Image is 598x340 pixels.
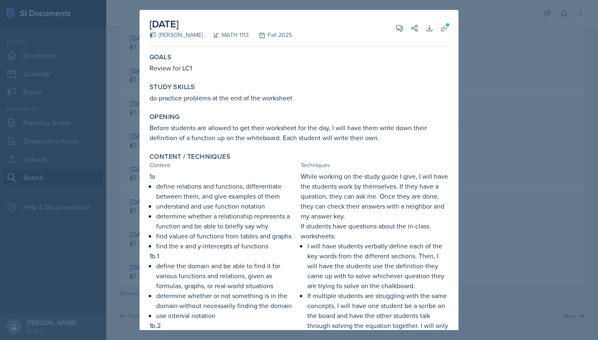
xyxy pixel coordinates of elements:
[156,181,297,201] p: define relations and functions, differentiate between them, and give examples of them
[156,241,297,251] p: find the x and y-intercepts of functions
[149,171,297,181] p: 1a
[149,113,180,121] label: Opening
[149,53,172,61] label: Goals
[301,171,448,221] p: While working on the study guide I give, I will have the students work by themselves. If they hav...
[156,311,297,321] p: use interval notation
[149,161,297,170] div: Content
[156,211,297,231] p: determine whether a relationship represents a function and be able to briefly say why
[149,321,297,330] p: 1b.2
[301,161,448,170] div: Techniques
[149,93,448,103] p: do practice problems at the end of the worksheet
[301,221,448,241] p: If students have questions about the in-class worksheets:
[156,231,297,241] p: find values of functions from tables and graphs
[149,17,292,32] h2: [DATE]
[203,31,249,39] div: MATH 1113
[249,31,292,39] div: Fall 2025
[149,31,203,39] div: [PERSON_NAME]
[149,153,230,161] label: Content / Techniques
[149,123,448,143] p: Before students are allowed to get their worksheet for the day, I will have them write down their...
[156,291,297,311] p: determine whether or not something is in the domain without necessarily finding the domain
[307,241,448,291] p: I will have students verbally define each of the key words from the different sections. Then, I w...
[156,261,297,291] p: define the domain and be able to find it for various functions and relations, given as formulas, ...
[149,251,297,261] p: 1b.1
[156,201,297,211] p: understand and use function notation
[149,63,448,73] p: Review for LC1
[149,83,195,91] label: Study Skills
